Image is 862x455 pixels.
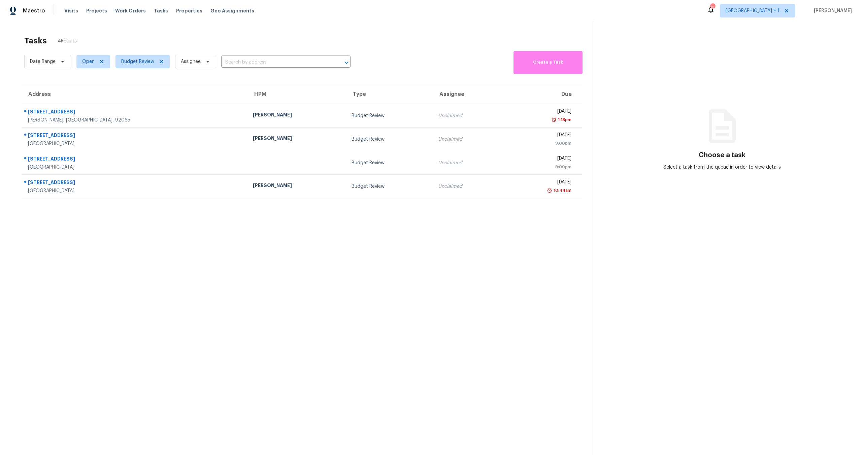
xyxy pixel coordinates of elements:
[551,116,557,123] img: Overdue Alarm Icon
[352,112,427,119] div: Budget Review
[115,7,146,14] span: Work Orders
[23,7,45,14] span: Maestro
[352,160,427,166] div: Budget Review
[121,58,154,65] span: Budget Review
[176,7,202,14] span: Properties
[28,187,242,194] div: [GEOGRAPHIC_DATA]
[253,135,341,143] div: [PERSON_NAME]
[346,85,433,104] th: Type
[64,7,78,14] span: Visits
[658,164,787,171] div: Select a task from the queue in order to view details
[253,111,341,120] div: [PERSON_NAME]
[30,58,56,65] span: Date Range
[438,160,497,166] div: Unclaimed
[24,37,47,44] h2: Tasks
[507,108,571,116] div: [DATE]
[210,7,254,14] span: Geo Assignments
[28,164,242,171] div: [GEOGRAPHIC_DATA]
[28,132,242,140] div: [STREET_ADDRESS]
[28,117,242,124] div: [PERSON_NAME], [GEOGRAPHIC_DATA], 92065
[22,85,247,104] th: Address
[247,85,346,104] th: HPM
[507,179,571,187] div: [DATE]
[28,179,242,187] div: [STREET_ADDRESS]
[28,108,242,117] div: [STREET_ADDRESS]
[352,183,427,190] div: Budget Review
[547,187,552,194] img: Overdue Alarm Icon
[552,187,571,194] div: 10:44am
[699,152,745,159] h3: Choose a task
[507,140,571,147] div: 9:00pm
[86,7,107,14] span: Projects
[507,164,571,170] div: 9:00pm
[221,57,332,68] input: Search by address
[438,112,497,119] div: Unclaimed
[253,182,341,190] div: [PERSON_NAME]
[58,38,77,44] span: 4 Results
[811,7,852,14] span: [PERSON_NAME]
[438,136,497,143] div: Unclaimed
[502,85,582,104] th: Due
[181,58,201,65] span: Assignee
[726,7,780,14] span: [GEOGRAPHIC_DATA] + 1
[352,136,427,143] div: Budget Review
[438,183,497,190] div: Unclaimed
[557,116,571,123] div: 1:18pm
[82,58,95,65] span: Open
[507,132,571,140] div: [DATE]
[517,59,579,66] span: Create a Task
[433,85,502,104] th: Assignee
[710,4,715,11] div: 13
[28,140,242,147] div: [GEOGRAPHIC_DATA]
[342,58,351,67] button: Open
[507,155,571,164] div: [DATE]
[28,155,242,164] div: [STREET_ADDRESS]
[154,8,168,13] span: Tasks
[513,51,583,74] button: Create a Task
